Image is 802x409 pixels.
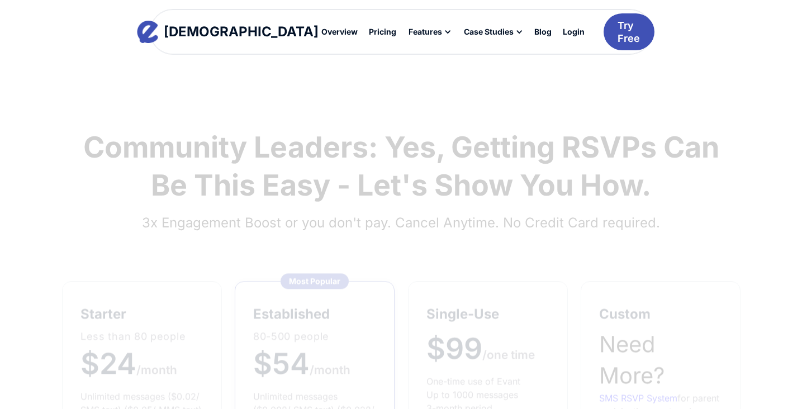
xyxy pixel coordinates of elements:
[136,363,177,377] span: /month
[557,22,590,41] a: Login
[604,13,654,51] a: Try Free
[534,28,552,36] div: Blog
[164,25,319,39] div: [DEMOGRAPHIC_DATA]
[363,22,402,41] a: Pricing
[599,392,677,403] a: SMS RSVP System
[314,346,350,381] a: month
[148,21,308,43] a: home
[482,348,535,362] span: /one time
[314,363,350,377] span: month
[80,329,203,344] p: Less than 80 people
[529,22,557,41] a: Blog
[464,28,514,36] div: Case Studies
[62,129,741,204] h1: Community Leaders: Yes, Getting RSVPs Can Be This Easy - Let's Show You How.
[253,329,376,344] p: 80-500 people
[457,22,529,41] div: Case Studies
[402,22,457,41] div: Features
[618,19,640,45] div: Try Free
[563,28,585,36] div: Login
[253,346,310,381] span: $54
[281,274,349,289] div: Most Popular
[426,306,549,324] h5: Single-Use
[253,306,376,324] h5: established
[369,28,396,36] div: Pricing
[321,28,358,36] div: Overview
[80,306,203,324] h5: starter
[80,346,136,381] span: $24
[310,363,314,377] span: /
[62,210,741,236] h4: 3x Engagement Boost or you don't pay. Cancel Anytime. No Credit Card required.
[409,28,442,36] div: Features
[316,22,363,41] a: Overview
[426,331,482,366] span: $99
[599,306,722,324] h5: Custom
[599,329,722,391] h2: Need More?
